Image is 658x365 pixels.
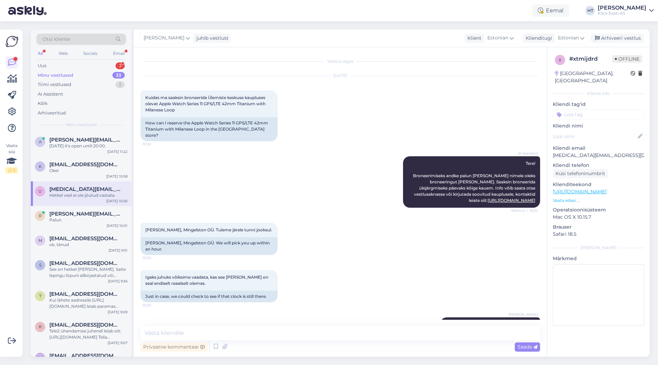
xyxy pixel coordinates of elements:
span: m [38,238,42,243]
div: Klick Eesti AS [598,11,646,16]
p: Klienditeekond [553,181,644,188]
div: Tiimi vestlused [38,81,71,88]
span: merlinluik@gmail.com [49,235,121,242]
div: [DATE] 9:09 [108,309,127,315]
div: [DATE] 11:22 [107,149,127,154]
div: Klienditugi [523,35,552,42]
span: AI Assistent [512,151,538,156]
div: Hetkel veel ei ole jõutud vastata. [49,192,127,198]
span: aleksandr.mistsenko@gmail.com [49,137,121,143]
span: Estonian [558,34,579,42]
span: kirssmark@gmail.com [49,161,121,168]
span: Saada [517,344,537,350]
span: 7helina7@gmail.com [49,291,121,297]
div: Email [112,49,126,58]
div: [DATE] 9:07 [108,340,127,345]
span: [PERSON_NAME] [509,312,538,317]
div: [DATE] 9:51 [109,248,127,253]
a: [URL][DOMAIN_NAME] [488,198,535,203]
span: markopats0@gmail.com [49,353,121,359]
span: 10:33 [143,303,168,308]
div: [DATE] 10:01 [107,223,127,228]
a: [URL][DOMAIN_NAME] [553,188,607,195]
div: Vaata siia [5,143,18,173]
span: sisalik22@hotmail.com [49,260,121,266]
div: [PERSON_NAME], Mingelston OÜ. We will pick you up within an hour. [141,237,278,255]
span: Igaks juhuks võiksime vaadata, kas see [PERSON_NAME] on seal endiselt reaalselt olemas. [145,275,269,286]
div: AI Assistent [38,91,63,98]
div: juhib vestlust [194,35,229,42]
span: Offline [612,55,642,63]
span: m [38,355,42,360]
span: k [39,164,42,169]
span: 10:32 [143,142,168,147]
p: Kliendi tag'id [553,101,644,108]
div: 33 [112,72,125,79]
p: Märkmed [553,255,644,262]
div: Vestlus algas [141,58,540,64]
span: s [39,263,41,268]
div: Arhiveeritud [38,110,66,117]
span: 10:33 [143,255,168,260]
div: Küsi telefoninumbrit [553,169,608,178]
span: Otsi kliente [42,36,70,43]
a: [PERSON_NAME]Klick Eesti AS [598,5,654,16]
div: Kõik [38,100,48,107]
div: [DATE] [141,73,540,79]
p: Kliendi telefon [553,162,644,169]
input: Lisa nimi [553,133,636,140]
div: # xtmijdrd [569,55,612,63]
div: 2 / 3 [5,167,18,173]
div: Just in case, we could check to see if that clock is still there. [141,291,278,302]
div: ok, tänud [49,242,127,248]
span: u [38,188,42,194]
div: [DATE] 10:58 [106,174,127,179]
div: Eemal [532,4,569,17]
div: All [36,49,44,58]
span: Nähtud ✓ 10:32 [511,208,538,213]
div: Kui lähete aadressile [URL][DOMAIN_NAME] leiab paremas ülanurgas nupu nimega "Muuda oma kontot". ... [49,297,127,309]
div: Privaatne kommentaar [141,342,207,352]
div: Web [57,49,69,58]
input: Lisa tag [553,109,644,120]
div: Palun. [49,217,127,223]
span: [PERSON_NAME] [144,34,184,42]
span: r [39,324,42,329]
div: Arhiveeri vestlus [591,34,644,43]
span: Kuidas ma saaksin broneerida Ülemiste keskuse kaupluses olevat Apple Watch Series 11 GPS/LTE 42mm... [145,95,267,112]
span: rudlehsass@outlook.com [49,322,121,328]
div: Tele2 ühendamise juhendi leiab siit: [URL][DOMAIN_NAME] Telia ühendamise puhul on [PERSON_NAME] M... [49,328,127,340]
p: Mac OS X 10.15.7 [553,214,644,221]
div: See on hetkel [PERSON_NAME]. Saite lepingu lõpuni allkirjastatud või [DEMOGRAPHIC_DATA] pooleli? [49,266,127,279]
p: [MEDICAL_DATA][EMAIL_ADDRESS][DOMAIN_NAME] [553,152,644,159]
div: [PERSON_NAME] [553,245,644,251]
span: x [559,57,561,62]
div: Uus [38,62,46,69]
span: a [39,139,42,144]
div: Kliendi info [553,90,644,97]
span: r [39,213,42,218]
div: HT [585,6,595,15]
span: Tere! Broneerimiseks andke palun [PERSON_NAME] nimele oleks broneeringut [PERSON_NAME]. Saaksin b... [413,161,536,203]
p: Safari 18.5 [553,231,644,238]
div: Socials [82,49,99,58]
p: Vaata edasi ... [553,197,644,204]
div: How can I reserve the Apple Watch Series 11 GPS/LTE 42mm Titanium with Milanese Loop in the [GEOG... [141,117,278,141]
span: romel.sprenk@swenergia.ee [49,211,121,217]
div: Klient [465,35,482,42]
p: Kliendi email [553,145,644,152]
span: 7 [39,293,41,299]
span: ulo@mingelston.ee [49,186,121,192]
p: Brauser [553,223,644,231]
div: [GEOGRAPHIC_DATA], [GEOGRAPHIC_DATA] [555,70,631,84]
div: [PERSON_NAME] [598,5,646,11]
div: Minu vestlused [38,72,73,79]
div: [DATE] 10:56 [106,198,127,204]
span: Estonian [487,34,508,42]
span: Minu vestlused [66,122,97,128]
div: 3 [115,62,125,69]
div: [DATE] it's open until 20:00. [49,143,127,149]
div: Okei [49,168,127,174]
p: Kliendi nimi [553,122,644,130]
img: Askly Logo [5,35,19,48]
